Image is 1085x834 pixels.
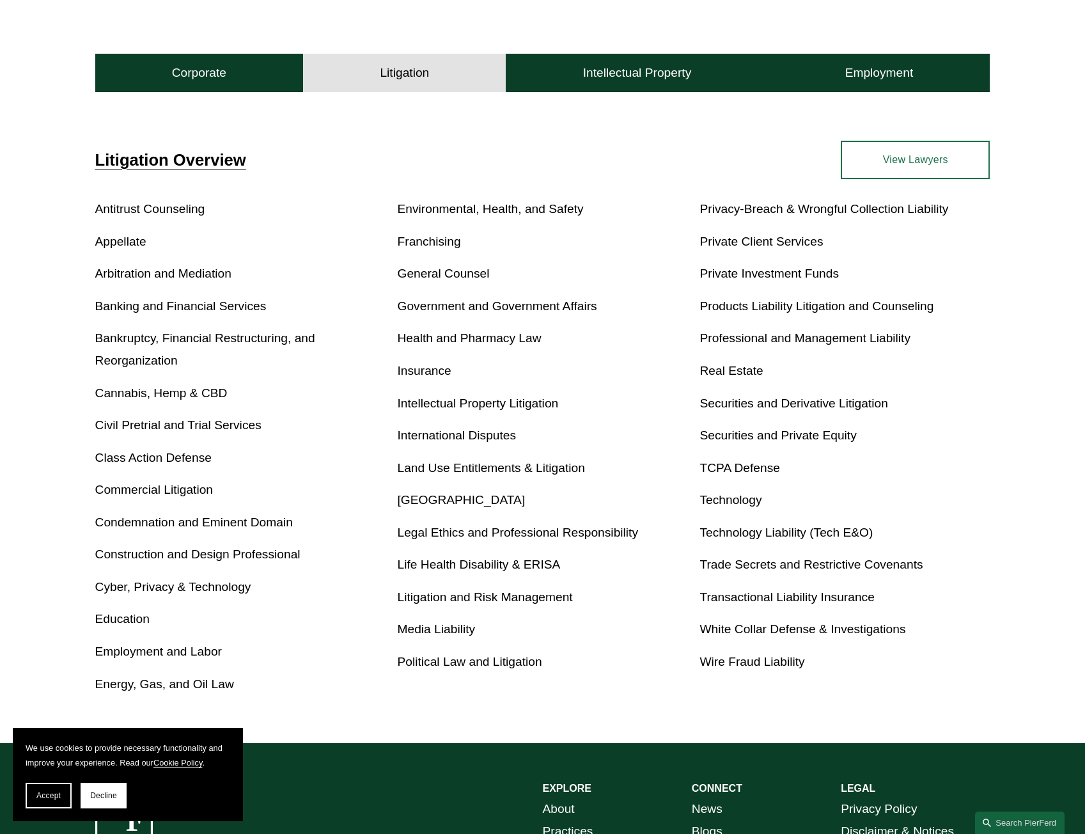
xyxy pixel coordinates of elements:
button: Decline [81,783,127,808]
section: Cookie banner [13,728,243,821]
h4: Employment [845,65,914,81]
a: News [692,798,722,821]
a: Condemnation and Eminent Domain [95,515,293,529]
a: About [543,798,575,821]
a: Transactional Liability Insurance [699,590,874,604]
a: Legal Ethics and Professional Responsibility [398,526,639,539]
a: Wire Fraud Liability [699,655,804,668]
a: Securities and Derivative Litigation [699,397,887,410]
a: Civil Pretrial and Trial Services [95,418,261,432]
a: Antitrust Counseling [95,202,205,216]
a: Technology Liability (Tech E&O) [699,526,873,539]
a: Media Liability [398,622,476,636]
a: TCPA Defense [699,461,780,475]
a: Insurance [398,364,451,377]
a: Litigation and Risk Management [398,590,573,604]
a: Arbitration and Mediation [95,267,231,280]
a: Commercial Litigation [95,483,213,496]
a: Environmental, Health, and Safety [398,202,584,216]
a: White Collar Defense & Investigations [699,622,905,636]
a: Construction and Design Professional [95,547,301,561]
a: Cyber, Privacy & Technology [95,580,251,594]
span: Accept [36,791,61,800]
span: Decline [90,791,117,800]
strong: EXPLORE [543,783,591,794]
a: Health and Pharmacy Law [398,331,542,345]
a: Banking and Financial Services [95,299,267,313]
strong: LEGAL [841,783,875,794]
a: Political Law and Litigation [398,655,542,668]
a: Bankruptcy, Financial Restructuring, and Reorganization [95,331,315,367]
a: International Disputes [398,429,517,442]
a: Privacy Policy [841,798,917,821]
a: [GEOGRAPHIC_DATA] [398,493,526,507]
a: Employment and Labor [95,645,222,658]
a: Products Liability Litigation and Counseling [699,299,933,313]
p: We use cookies to provide necessary functionality and improve your experience. Read our . [26,741,230,770]
a: Private Client Services [699,235,823,248]
a: Life Health Disability & ERISA [398,558,561,571]
a: General Counsel [398,267,490,280]
h4: Intellectual Property [583,65,692,81]
strong: CONNECT [692,783,742,794]
a: Energy, Gas, and Oil Law [95,677,234,691]
a: Professional and Management Liability [699,331,910,345]
a: Land Use Entitlements & Litigation [398,461,585,475]
a: Private Investment Funds [699,267,839,280]
a: Class Action Defense [95,451,212,464]
a: Cookie Policy [153,758,203,767]
a: Government and Government Affairs [398,299,597,313]
a: Education [95,612,150,625]
a: Appellate [95,235,146,248]
a: Real Estate [699,364,763,377]
a: Intellectual Property Litigation [398,397,559,410]
a: Privacy-Breach & Wrongful Collection Liability [699,202,948,216]
a: Technology [699,493,761,507]
button: Accept [26,783,72,808]
a: Litigation Overview [95,151,246,169]
h4: Corporate [172,65,226,81]
a: Search this site [975,812,1065,834]
a: Cannabis, Hemp & CBD [95,386,228,400]
a: Franchising [398,235,461,248]
a: View Lawyers [841,141,990,179]
a: Securities and Private Equity [699,429,856,442]
h4: Litigation [380,65,429,81]
a: Trade Secrets and Restrictive Covenants [699,558,923,571]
